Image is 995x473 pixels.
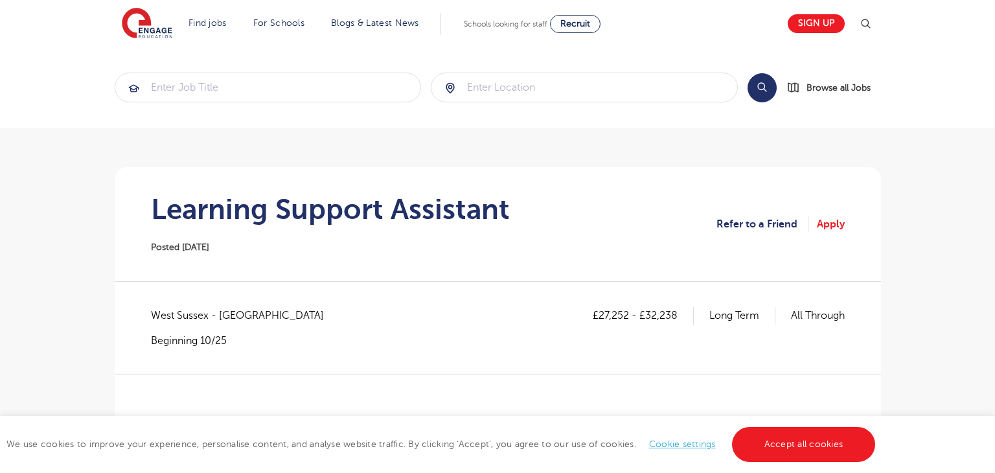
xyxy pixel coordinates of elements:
a: Sign up [788,14,845,33]
span: Browse all Jobs [806,80,871,95]
a: Recruit [550,15,600,33]
div: Submit [115,73,422,102]
span: Posted [DATE] [151,242,209,252]
input: Submit [431,73,737,102]
span: Recruit [560,19,590,29]
input: Submit [115,73,421,102]
p: Long Term [709,307,775,324]
p: All Through [791,307,845,324]
p: £27,252 - £32,238 [593,307,694,324]
span: We use cookies to improve your experience, personalise content, and analyse website traffic. By c... [6,439,878,449]
a: For Schools [253,18,304,28]
button: Search [748,73,777,102]
a: Find jobs [189,18,227,28]
h1: Learning Support Assistant [151,193,510,225]
a: Apply [817,216,845,233]
img: Engage Education [122,8,172,40]
a: Cookie settings [649,439,716,449]
span: West Sussex - [GEOGRAPHIC_DATA] [151,307,337,324]
a: Refer to a Friend [716,216,808,233]
p: Beginning 10/25 [151,334,337,348]
a: Accept all cookies [732,427,876,462]
a: Blogs & Latest News [331,18,419,28]
div: Submit [431,73,738,102]
span: Schools looking for staff [464,19,547,29]
a: Browse all Jobs [787,80,881,95]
